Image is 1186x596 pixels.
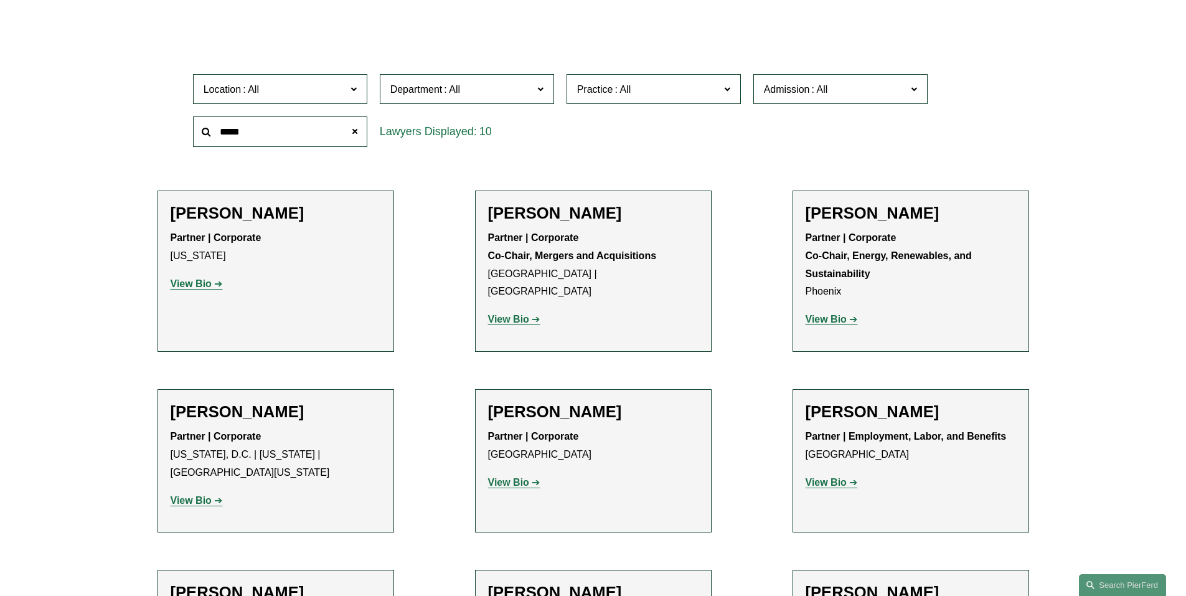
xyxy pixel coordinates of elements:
h2: [PERSON_NAME] [806,204,1016,223]
p: Phoenix [806,229,1016,301]
a: View Bio [806,314,858,324]
p: [GEOGRAPHIC_DATA] [488,428,699,464]
p: [GEOGRAPHIC_DATA] [806,428,1016,464]
strong: View Bio [806,477,847,488]
strong: Partner | Corporate [171,431,261,442]
a: View Bio [488,314,540,324]
span: Location [204,84,242,95]
a: View Bio [488,477,540,488]
h2: [PERSON_NAME] [171,402,381,422]
p: [GEOGRAPHIC_DATA] | [GEOGRAPHIC_DATA] [488,229,699,301]
strong: Partner | Corporate [171,232,261,243]
strong: Partner | Corporate [488,232,579,243]
h2: [PERSON_NAME] [806,402,1016,422]
strong: View Bio [171,278,212,289]
strong: Co-Chair, Mergers and Acquisitions [488,250,657,261]
strong: Partner | Corporate [488,431,579,442]
span: Practice [577,84,613,95]
strong: View Bio [806,314,847,324]
strong: Partner | Corporate [806,232,897,243]
p: [US_STATE], D.C. | [US_STATE] | [GEOGRAPHIC_DATA][US_STATE] [171,428,381,481]
a: View Bio [171,495,223,506]
h2: [PERSON_NAME] [171,204,381,223]
h2: [PERSON_NAME] [488,402,699,422]
span: Department [390,84,443,95]
strong: View Bio [171,495,212,506]
a: View Bio [171,278,223,289]
span: 10 [479,125,492,138]
p: [US_STATE] [171,229,381,265]
strong: View Bio [488,314,529,324]
span: Admission [764,84,810,95]
strong: Co-Chair, Energy, Renewables, and Sustainability [806,250,975,279]
h2: [PERSON_NAME] [488,204,699,223]
strong: View Bio [488,477,529,488]
a: View Bio [806,477,858,488]
a: Search this site [1079,574,1166,596]
strong: Partner | Employment, Labor, and Benefits [806,431,1007,442]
